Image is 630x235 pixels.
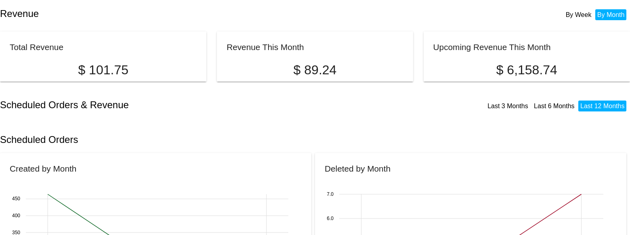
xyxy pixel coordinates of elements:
[534,103,575,109] a: Last 6 Months
[10,63,197,78] p: $ 101.75
[10,42,63,52] h2: Total Revenue
[327,191,334,197] text: 7.0
[327,216,334,221] text: 6.0
[12,196,20,202] text: 450
[227,63,403,78] p: $ 89.24
[487,103,528,109] a: Last 3 Months
[433,63,620,78] p: $ 6,158.74
[325,164,391,173] h2: Deleted by Month
[595,9,627,20] li: By Month
[12,213,20,219] text: 400
[227,42,304,52] h2: Revenue This Month
[580,103,624,109] a: Last 12 Months
[564,9,594,20] li: By Week
[10,164,76,173] h2: Created by Month
[433,42,551,52] h2: Upcoming Revenue This Month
